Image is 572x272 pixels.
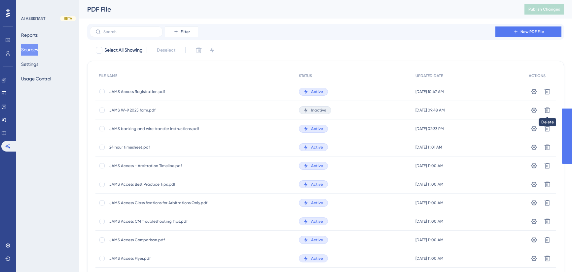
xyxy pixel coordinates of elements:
span: Active [311,145,323,150]
span: [DATE] 11:00 AM [415,237,444,243]
span: Active [311,163,323,168]
span: New PDF File [520,29,544,34]
span: UPDATED DATE [415,73,443,78]
span: Active [311,237,323,243]
button: Reports [21,29,38,41]
span: [DATE] 11:00 AM [415,219,444,224]
span: Deselect [157,46,175,54]
span: Active [311,219,323,224]
span: [DATE] 10:47 AM [415,89,444,94]
input: Search [103,29,157,34]
span: JAMS banking and wire transfer instructions.pdf [109,126,215,131]
span: [DATE] 11:00 AM [415,256,444,261]
span: Active [311,126,323,131]
span: JAMS Access Registration.pdf [109,89,215,94]
div: AI ASSISTANT [21,16,45,21]
span: Inactive [311,108,326,113]
button: Filter [165,26,198,37]
button: Settings [21,58,38,70]
button: Deselect [151,44,181,56]
span: Active [311,200,323,205]
div: PDF File [87,5,508,14]
button: New PDF File [495,26,561,37]
span: JAMS Access CM Troubleshooting Tips.pdf [109,219,215,224]
button: Publish Changes [524,4,564,15]
span: JAMS Access Classifications for Arbitrations Only.pdf [109,200,215,205]
span: JAMS Access - Arbitration Timeline.pdf [109,163,215,168]
span: 24 hour timesheet.pdf [109,145,215,150]
span: Active [311,89,323,94]
span: [DATE] 11:01 AM [415,145,442,150]
span: STATUS [299,73,312,78]
span: [DATE] 11:00 AM [415,200,444,205]
span: Active [311,256,323,261]
span: [DATE] 11:00 AM [415,163,444,168]
span: JAMS Access Flyer.pdf [109,256,215,261]
span: Select All Showing [104,46,143,54]
span: ACTIONS [529,73,546,78]
span: [DATE] 09:48 AM [415,108,445,113]
span: [DATE] 11:00 AM [415,182,444,187]
div: BETA [60,16,76,21]
span: JAMS W-9 2025 form.pdf [109,108,215,113]
span: Active [311,182,323,187]
span: [DATE] 02:33 PM [415,126,444,131]
span: JAMS Access Best Practice Tips.pdf [109,182,215,187]
button: Sources [21,44,38,56]
button: Usage Control [21,73,51,85]
iframe: UserGuiding AI Assistant Launcher [544,246,564,266]
span: Publish Changes [528,7,560,12]
span: Filter [181,29,190,34]
span: JAMS Access Comparison.pdf [109,237,215,243]
span: FILE NAME [99,73,117,78]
